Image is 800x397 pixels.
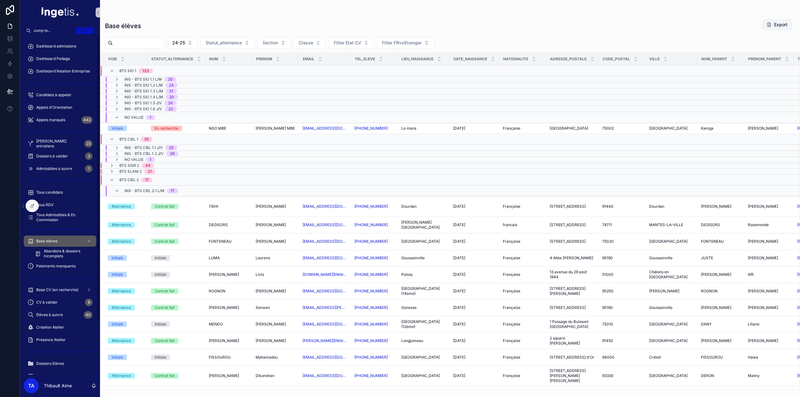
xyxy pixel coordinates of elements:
[112,272,123,277] div: Initiale
[550,239,595,244] a: [STREET_ADDRESS]
[550,126,595,131] a: [GEOGRAPHIC_DATA]
[401,126,416,131] span: Le mans
[602,222,612,227] span: 78711
[503,204,542,209] a: Française
[209,305,248,310] a: [PERSON_NAME]
[36,69,90,74] span: Dashboard Relation Entreprise
[209,256,220,261] span: LUMA
[453,305,495,310] a: [DATE]
[88,28,93,33] span: K
[256,305,270,310] span: Senwen
[550,222,595,227] a: [STREET_ADDRESS]
[155,255,166,261] div: Initiale
[401,272,446,277] a: Poissy
[377,37,434,49] button: Select Button
[453,272,465,277] span: [DATE]
[649,289,679,294] span: [PERSON_NAME]
[200,37,255,49] button: Select Button
[112,222,131,228] div: Alternance
[328,37,374,49] button: Select Button
[354,239,388,244] a: [PHONE_NUMBER]
[354,204,388,209] a: [PHONE_NUMBER]
[85,165,92,172] div: 1
[108,305,143,310] a: Alternance
[550,204,595,209] a: [STREET_ADDRESS]
[36,92,72,97] span: Candidats à appeler
[503,204,520,209] span: Française
[748,272,790,277] a: Affi
[209,289,225,294] span: ROGNON
[701,305,731,310] span: [PERSON_NAME]
[701,239,740,244] a: FONTENEAU
[24,114,96,126] a: Appels manqués442
[24,25,96,36] button: Jump to...CtrlK
[453,222,465,227] span: [DATE]
[209,272,248,277] a: [PERSON_NAME]
[24,66,96,77] a: Dashboard Relation Entreprise
[302,204,347,209] a: [EMAIL_ADDRESS][DOMAIN_NAME]
[701,204,740,209] a: [PERSON_NAME]
[302,305,347,310] a: [EMAIL_ADDRESS][PERSON_NAME][DOMAIN_NAME]
[124,83,163,88] span: ING - BTS SIO 1.2 L/M
[748,239,778,244] span: [PERSON_NAME]
[453,289,495,294] a: [DATE]
[649,256,693,261] a: Goussainville
[550,239,586,244] span: [STREET_ADDRESS]
[256,256,270,261] span: Laurens
[167,37,198,49] button: Select Button
[701,222,740,227] a: DEGISORS
[503,239,542,244] a: Française
[354,289,388,294] a: [PHONE_NUMBER]
[503,305,520,310] span: Française
[453,256,465,261] span: [DATE]
[31,248,96,259] a: Abandons & dossiers incomplets
[701,204,731,209] span: [PERSON_NAME]
[354,305,394,310] a: [PHONE_NUMBER]
[124,107,162,112] span: ING - BTS SIO 1.6 J/V
[24,89,96,101] a: Candidats à appeler
[36,117,65,122] span: Appels manqués
[84,311,92,319] div: 40
[108,288,143,294] a: Alternance
[602,204,642,209] a: 91440
[209,222,228,227] span: DEGISORS
[256,272,295,277] a: Livio
[172,40,185,46] span: 24-25
[453,272,495,277] a: [DATE]
[401,305,417,310] span: Gonesse
[36,166,72,171] span: Admissibles à suivre
[401,220,446,230] a: [PERSON_NAME][GEOGRAPHIC_DATA]
[354,256,388,261] a: [PHONE_NUMBER]
[155,305,175,310] div: Contrat fait
[108,255,143,261] a: Initiale
[24,309,96,320] a: Elèves à suivre40
[401,126,446,131] a: Le mans
[453,222,495,227] a: [DATE]
[701,305,740,310] a: [PERSON_NAME]
[256,126,295,131] span: [PERSON_NAME] MBE
[124,89,163,94] span: ING - BTS SIO 1.3 L/M
[701,272,740,277] a: [PERSON_NAME]
[302,289,347,294] a: [EMAIL_ADDRESS][DOMAIN_NAME]
[453,256,495,261] a: [DATE]
[401,239,440,244] span: [GEOGRAPHIC_DATA]
[701,289,717,294] span: ROGNON
[302,239,347,244] a: [EMAIL_ADDRESS][DOMAIN_NAME]
[36,44,76,49] span: Dashboard admissions
[302,272,347,277] a: [DOMAIN_NAME][EMAIL_ADDRESS][DOMAIN_NAME]
[20,36,100,375] div: scrollable content
[453,126,495,131] a: [DATE]
[602,256,642,261] a: 95190
[302,222,347,227] a: [EMAIL_ADDRESS][DOMAIN_NAME]
[151,239,201,244] a: Contrat fait
[354,222,394,227] a: [PHONE_NUMBER]
[748,256,778,261] span: [PERSON_NAME]
[602,305,642,310] a: 95190
[748,289,778,294] span: [PERSON_NAME]
[256,289,295,294] a: [PERSON_NAME]
[209,126,248,131] a: NGO MBE
[649,270,693,280] a: Châlons en [GEOGRAPHIC_DATA]
[649,256,672,261] span: Goussainville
